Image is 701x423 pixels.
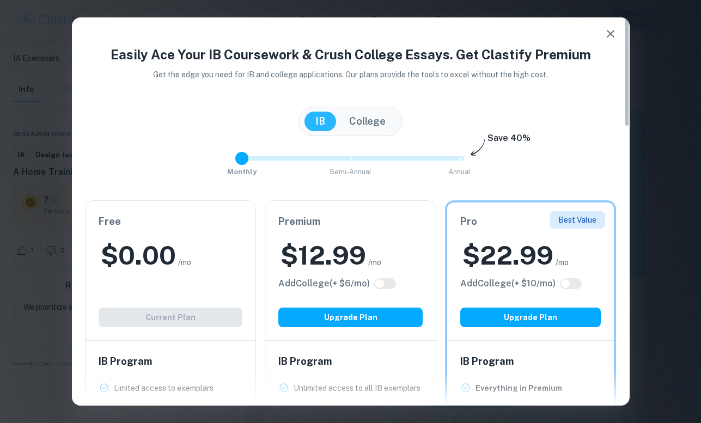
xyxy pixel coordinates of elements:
[278,308,423,327] button: Upgrade Plan
[99,214,243,229] h6: Free
[281,238,366,273] h2: $ 12.99
[558,214,596,226] p: Best Value
[278,354,423,369] h6: IB Program
[368,256,381,268] span: /mo
[330,168,371,176] span: Semi-Annual
[460,308,601,327] button: Upgrade Plan
[304,112,336,131] button: IB
[278,277,370,290] h6: Click to see all the additional College features.
[462,238,553,273] h2: $ 22.99
[448,168,471,176] span: Annual
[471,138,485,157] img: subscription-arrow.svg
[460,277,556,290] h6: Click to see all the additional College features.
[138,69,563,81] p: Get the edge you need for IB and college applications. Our plans provide the tools to excel witho...
[227,168,257,176] span: Monthly
[460,354,601,369] h6: IB Program
[460,214,601,229] h6: Pro
[556,256,569,268] span: /mo
[99,354,243,369] h6: IB Program
[278,214,423,229] h6: Premium
[178,256,191,268] span: /mo
[338,112,397,131] button: College
[101,238,176,273] h2: $ 0.00
[85,45,617,64] h4: Easily Ace Your IB Coursework & Crush College Essays. Get Clastify Premium
[487,132,531,150] h6: Save 40%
